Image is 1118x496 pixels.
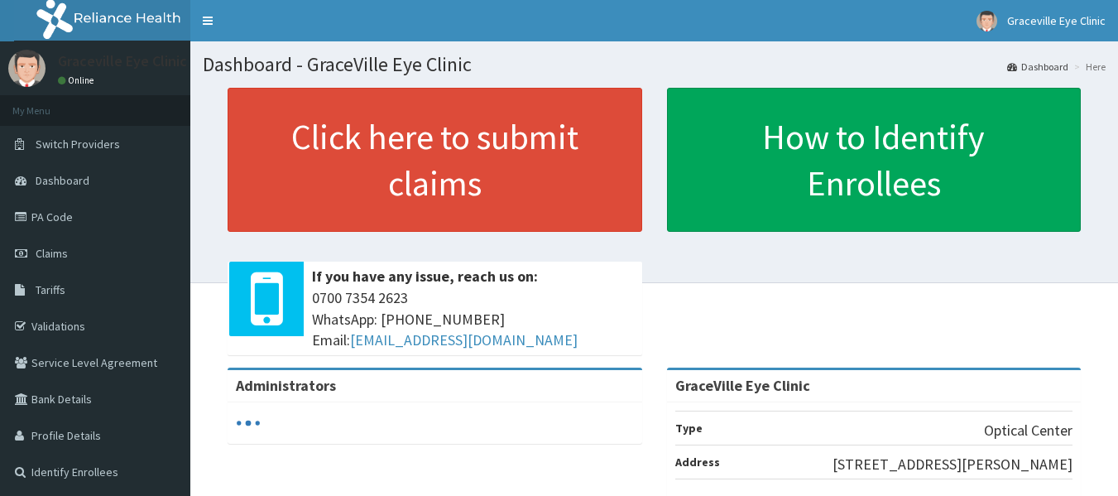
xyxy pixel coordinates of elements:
svg: audio-loading [236,411,261,436]
h1: Dashboard - GraceVille Eye Clinic [203,54,1106,75]
a: [EMAIL_ADDRESS][DOMAIN_NAME] [350,330,578,349]
b: If you have any issue, reach us on: [312,267,538,286]
a: Dashboard [1007,60,1068,74]
span: Dashboard [36,173,89,188]
p: Graceville Eye Clinic [58,54,187,69]
span: Graceville Eye Clinic [1007,13,1106,28]
a: How to Identify Enrollees [667,88,1082,232]
span: Switch Providers [36,137,120,152]
a: Click here to submit claims [228,88,642,232]
p: [STREET_ADDRESS][PERSON_NAME] [833,454,1072,475]
a: Online [58,75,98,86]
span: Tariffs [36,282,65,297]
span: 0700 7354 2623 WhatsApp: [PHONE_NUMBER] Email: [312,287,634,351]
p: Optical Center [984,420,1072,441]
strong: GraceVille Eye Clinic [675,376,810,395]
img: User Image [8,50,46,87]
b: Type [675,421,703,436]
b: Administrators [236,376,336,395]
span: Claims [36,246,68,261]
img: User Image [976,11,997,31]
li: Here [1070,60,1106,74]
b: Address [675,455,720,470]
